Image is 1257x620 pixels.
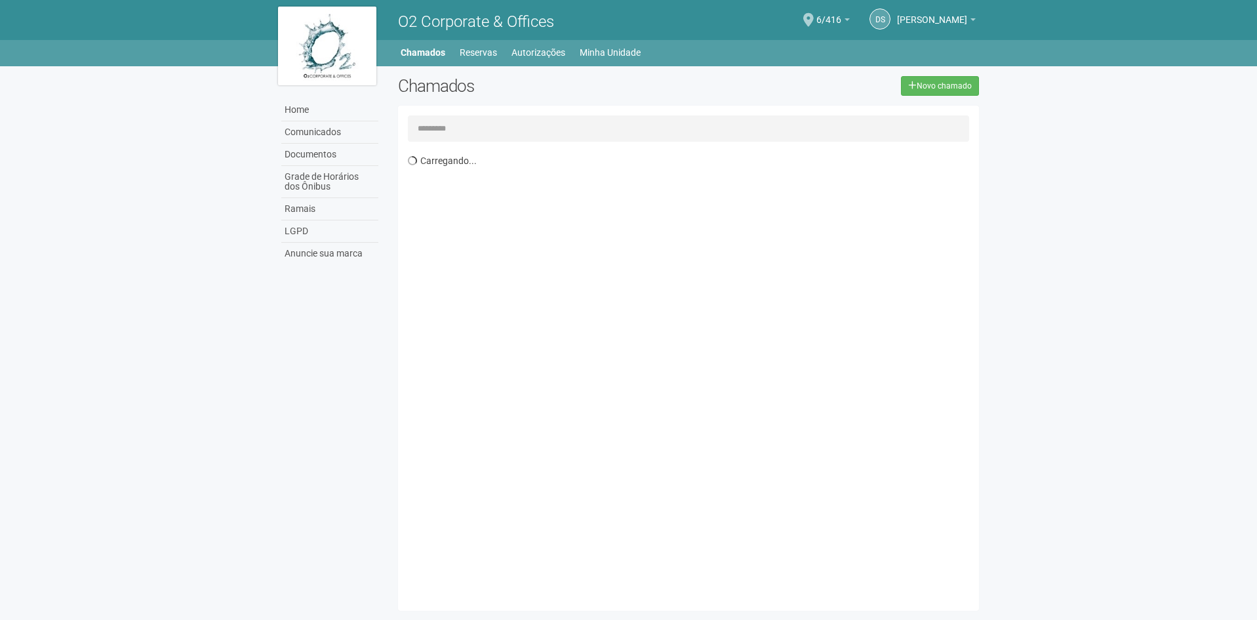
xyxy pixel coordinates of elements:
a: Documentos [281,144,378,166]
a: Minha Unidade [580,43,641,62]
a: Comunicados [281,121,378,144]
a: Anuncie sua marca [281,243,378,264]
a: Reservas [460,43,497,62]
a: Novo chamado [901,76,979,96]
a: Chamados [401,43,445,62]
img: logo.jpg [278,7,376,85]
span: 6/416 [816,2,841,25]
a: [PERSON_NAME] [897,16,976,27]
a: Ramais [281,198,378,220]
a: LGPD [281,220,378,243]
a: Grade de Horários dos Ônibus [281,166,378,198]
h2: Chamados [398,76,629,96]
div: Carregando... [408,148,980,601]
a: Home [281,99,378,121]
span: Daniel Santos [897,2,967,25]
a: DS [869,9,890,30]
a: 6/416 [816,16,850,27]
a: Autorizações [511,43,565,62]
span: O2 Corporate & Offices [398,12,554,31]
